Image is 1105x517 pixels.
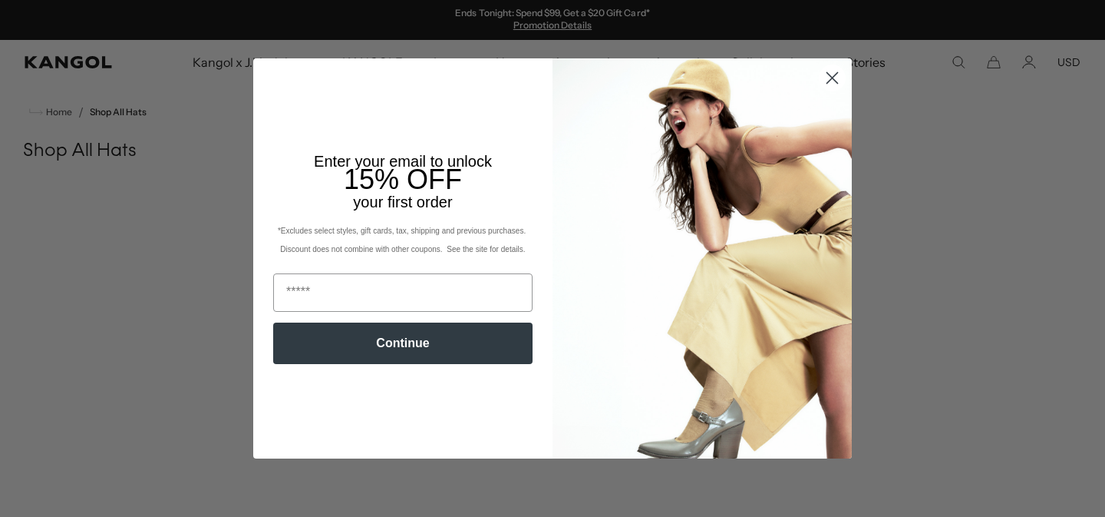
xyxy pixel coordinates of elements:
span: your first order [353,194,452,210]
button: Continue [273,323,533,364]
img: 93be19ad-e773-4382-80b9-c9d740c9197f.jpeg [552,58,852,458]
span: Enter your email to unlock [314,153,492,170]
span: 15% OFF [344,164,462,195]
span: *Excludes select styles, gift cards, tax, shipping and previous purchases. Discount does not comb... [278,227,528,254]
input: Email [273,273,533,312]
button: Close dialog [819,65,846,91]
